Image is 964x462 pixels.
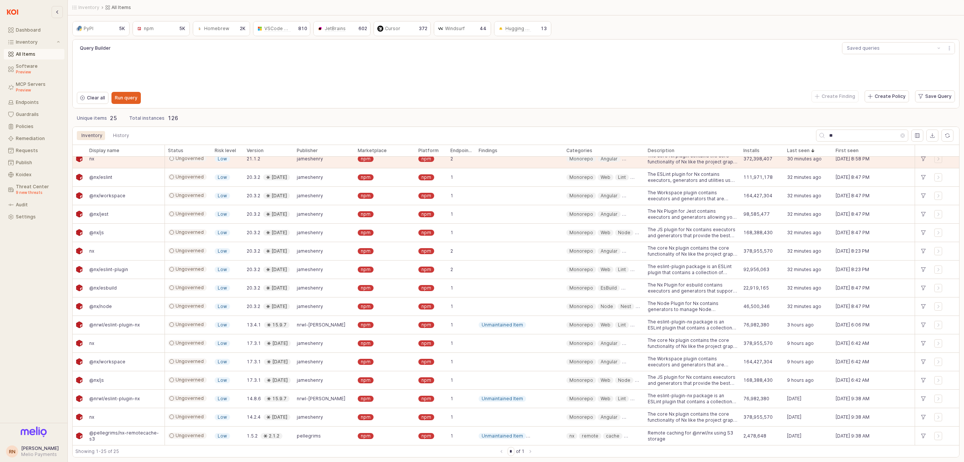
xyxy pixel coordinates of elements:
[175,340,204,346] span: Ungoverned
[272,248,287,254] div: [DATE]
[450,193,453,199] span: 1
[175,266,204,272] span: Ungoverned
[601,285,617,291] span: EsBuild
[77,115,107,122] p: Unique items
[787,148,810,154] span: Last seen
[743,193,772,199] span: 164,427,304
[175,303,204,309] span: Ungoverned
[218,322,227,328] span: Low
[421,156,431,162] span: npm
[541,25,547,32] p: 13
[80,45,177,52] p: Query Builder
[193,21,250,36] div: Homebrew2K
[4,37,64,47] button: Inventory
[648,319,737,331] span: The eslint-plugin-nx package is an ESLint plugin that contains a collection of recommended ESLint...
[272,285,287,291] div: [DATE]
[918,172,928,182] div: +
[218,303,227,310] span: Low
[16,148,60,153] div: Requests
[16,160,60,165] div: Publish
[247,211,260,217] span: 20.3.2
[918,320,928,330] div: +
[247,156,260,162] span: 21.1.2
[450,303,453,310] span: 1
[272,303,287,310] div: [DATE]
[638,230,647,236] span: Swc
[272,340,288,346] div: [DATE]
[944,42,955,54] button: Menu
[4,181,64,198] button: Threat Center
[787,230,821,236] span: 32 minutes ago
[450,322,453,328] span: 1
[787,267,821,273] span: 32 minutes ago
[72,21,130,36] div: PyPI5K
[918,394,928,404] div: +
[385,25,400,32] div: Cursor
[4,157,64,168] button: Publish
[108,131,134,140] div: History
[787,303,821,310] span: 32 minutes ago
[639,303,648,310] span: Jest
[450,148,473,154] span: Endpoints
[89,193,125,199] span: @nx/workspace
[421,303,431,310] span: npm
[297,267,323,273] span: jameshenry
[569,156,593,162] span: Monorepo
[4,49,64,59] button: All Items
[648,245,737,257] span: The core Nx plugin contains the core functionality of Nx like the project graph, nx commands and ...
[179,25,185,32] p: 5K
[648,171,737,183] span: The ESLint plugin for Nx contains executors, generators and utilities used for linting JavaScript...
[247,193,260,199] span: 20.3.2
[72,5,664,11] nav: Breadcrumbs
[168,148,183,154] span: Status
[4,212,64,222] button: Settings
[918,209,928,219] div: +
[218,156,227,162] span: Low
[648,190,737,202] span: The Workspace plugin contains executors and generators that are useful for any Nx workspace. It s...
[272,174,287,180] div: [DATE]
[297,230,323,236] span: jameshenry
[361,230,371,236] span: npm
[421,340,431,346] span: npm
[508,447,514,456] input: Page
[297,148,318,154] span: Publisher
[361,322,371,328] span: npm
[4,97,64,108] button: Endpoints
[16,112,60,117] div: Guardrails
[445,25,465,32] div: Windsurf
[361,248,371,254] span: npm
[450,230,453,236] span: 1
[16,52,60,57] div: All Items
[16,69,60,75] div: Preview
[648,337,737,349] span: The core Nx plugin contains the core functionality of Nx like the project graph, nx commands and ...
[297,303,323,310] span: jameshenry
[601,211,618,217] span: Angular
[421,285,431,291] span: npm
[9,448,15,455] div: RN
[175,174,204,180] span: Ungoverned
[836,340,869,346] span: [DATE] 6:42 AM
[787,285,821,291] span: 32 minutes ago
[934,43,943,54] button: Show suggestions
[247,322,261,328] span: 13.4.1
[918,431,928,441] div: +
[743,148,760,154] span: Installs
[569,211,593,217] span: Monorepo
[16,40,55,45] div: Inventory
[494,21,551,36] div: Hugging Face13
[633,322,647,328] span: ESLint
[918,283,928,293] div: +
[743,267,769,273] span: 92,956,063
[633,267,647,273] span: ESLint
[836,148,859,154] span: First seen
[822,93,855,99] p: Create Finding
[569,248,593,254] span: Monorepo
[361,285,371,291] span: npm
[569,193,593,199] span: Monorepo
[81,131,102,140] div: Inventory
[89,174,112,180] span: @nx/eslint
[480,25,487,32] p: 44
[633,174,647,180] span: ESLint
[113,131,129,140] div: History
[240,25,246,32] p: 2K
